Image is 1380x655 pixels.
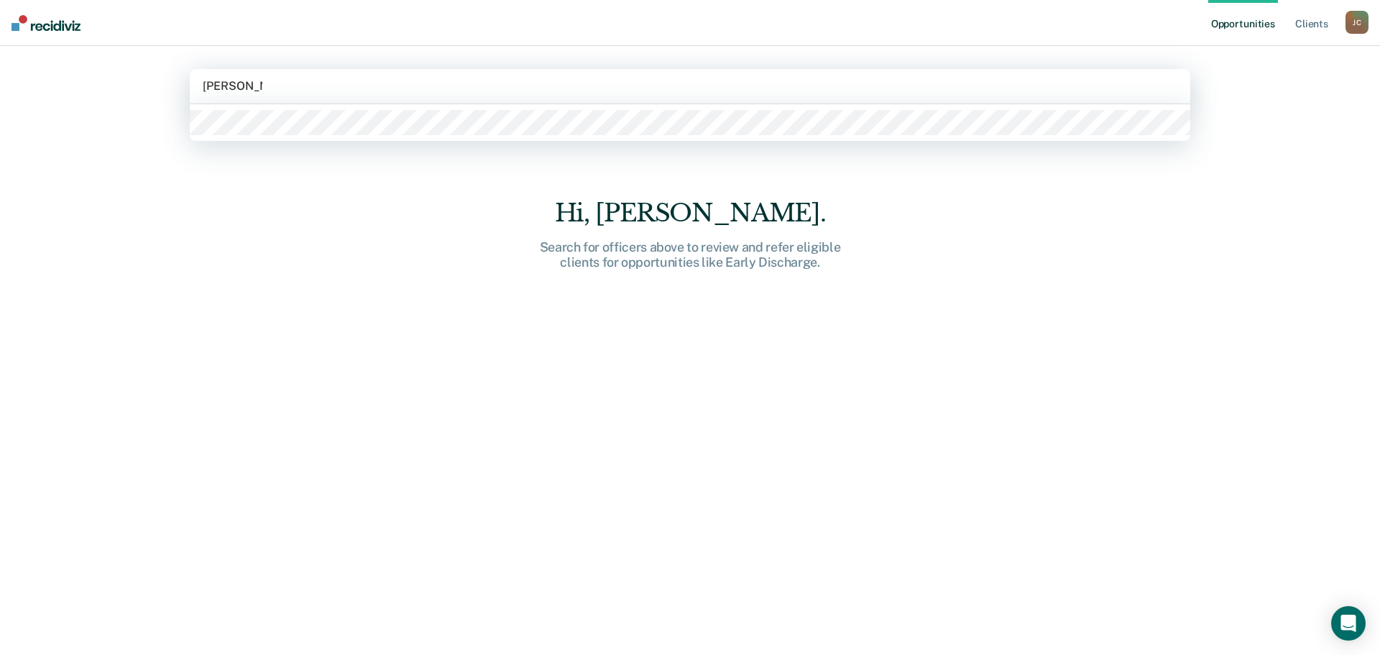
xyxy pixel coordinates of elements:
[11,15,80,31] img: Recidiviz
[1345,11,1368,34] button: JC
[460,198,920,228] div: Hi, [PERSON_NAME].
[1331,606,1366,641] div: Open Intercom Messenger
[460,239,920,270] div: Search for officers above to review and refer eligible clients for opportunities like Early Disch...
[1345,11,1368,34] div: J C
